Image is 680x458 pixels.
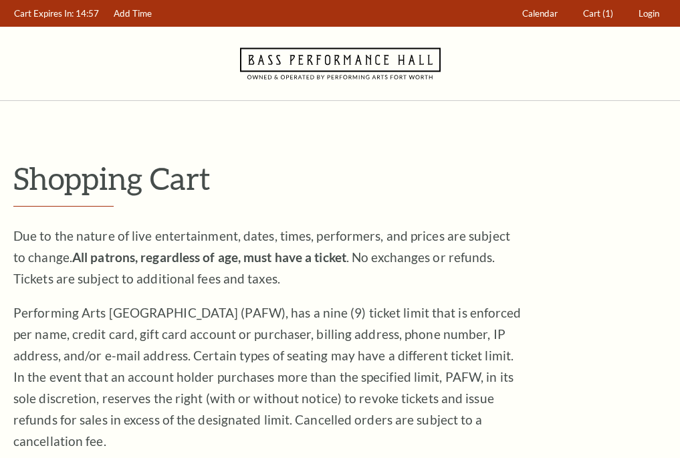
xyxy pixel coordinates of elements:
[13,228,510,286] span: Due to the nature of live entertainment, dates, times, performers, and prices are subject to chan...
[14,8,74,19] span: Cart Expires In:
[13,302,522,452] p: Performing Arts [GEOGRAPHIC_DATA] (PAFW), has a nine (9) ticket limit that is enforced per name, ...
[583,8,600,19] span: Cart
[602,8,613,19] span: (1)
[108,1,158,27] a: Add Time
[522,8,558,19] span: Calendar
[13,161,667,195] p: Shopping Cart
[76,8,99,19] span: 14:57
[639,8,659,19] span: Login
[516,1,564,27] a: Calendar
[72,249,346,265] strong: All patrons, regardless of age, must have a ticket
[577,1,620,27] a: Cart (1)
[633,1,666,27] a: Login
